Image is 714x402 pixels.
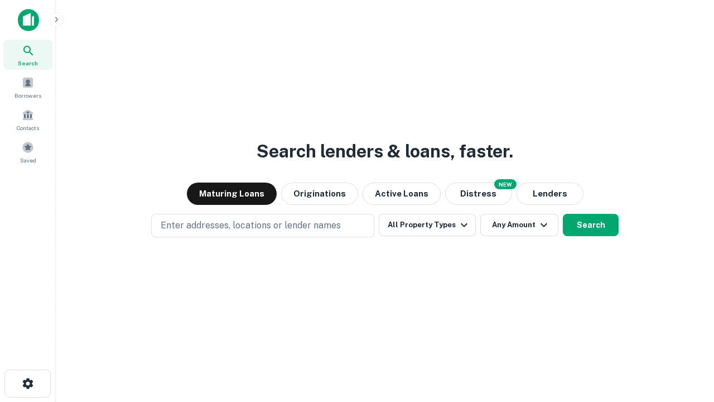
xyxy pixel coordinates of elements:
[517,183,583,205] button: Lenders
[3,137,52,167] a: Saved
[17,123,39,132] span: Contacts
[257,138,513,165] h3: Search lenders & loans, faster.
[658,313,714,366] iframe: Chat Widget
[187,183,277,205] button: Maturing Loans
[3,40,52,70] a: Search
[3,104,52,135] a: Contacts
[480,214,558,236] button: Any Amount
[18,59,38,68] span: Search
[151,214,374,237] button: Enter addresses, locations or lender names
[379,214,476,236] button: All Property Types
[363,183,441,205] button: Active Loans
[18,9,39,31] img: capitalize-icon.png
[445,183,512,205] button: Search distressed loans with lien and other non-mortgage details.
[3,72,52,102] a: Borrowers
[15,91,41,100] span: Borrowers
[281,183,358,205] button: Originations
[20,156,36,165] span: Saved
[161,219,341,232] p: Enter addresses, locations or lender names
[563,214,619,236] button: Search
[494,179,517,189] div: NEW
